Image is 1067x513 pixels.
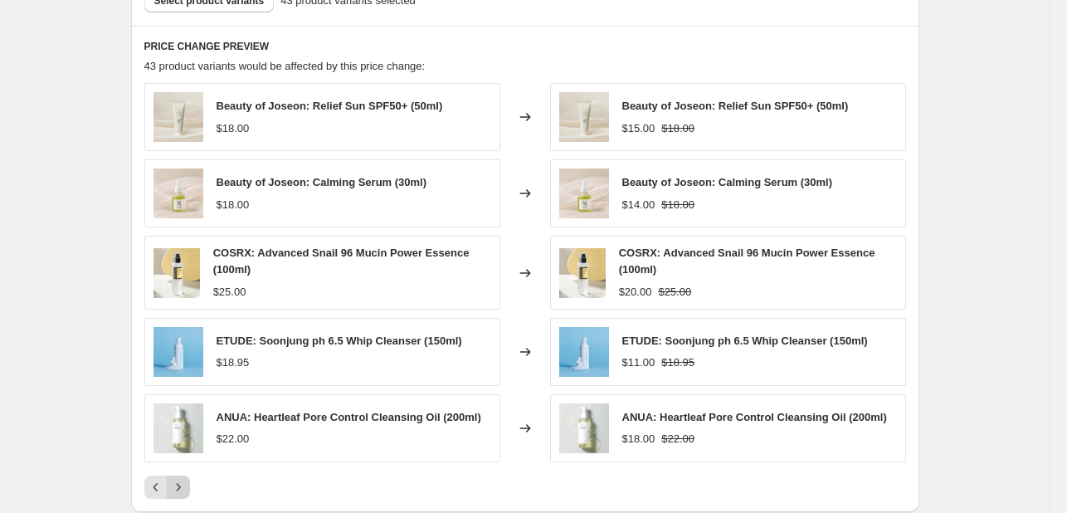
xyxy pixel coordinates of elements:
[661,354,694,371] strike: $18.95
[144,476,168,499] button: Previous
[217,120,250,137] div: $18.00
[217,411,481,423] span: ANUA: Heartleaf Pore Control Cleansing Oil (200ml)
[661,197,694,213] strike: $18.00
[217,100,443,112] span: Beauty of Joseon: Relief Sun SPF50+ (50ml)
[217,176,427,188] span: Beauty of Joseon: Calming Serum (30ml)
[619,247,875,276] span: COSRX: Advanced Snail 96 Mucin Power Essence (100ml)
[153,248,200,298] img: IMG-5930_80x.jpg
[213,284,246,300] div: $25.00
[622,120,655,137] div: $15.00
[622,176,833,188] span: Beauty of Joseon: Calming Serum (30ml)
[559,92,609,142] img: beauty-of-joseon-017852bj-2_80x.webp
[619,284,652,300] div: $20.00
[167,476,190,499] button: Next
[217,431,250,447] div: $22.00
[559,327,609,377] img: IMG-2931_80x.jpg
[144,40,906,53] h6: PRICE CHANGE PREVIEW
[217,354,250,371] div: $18.95
[144,60,426,72] span: 43 product variants would be affected by this price change:
[658,284,691,300] strike: $25.00
[622,411,887,423] span: ANUA: Heartleaf Pore Control Cleansing Oil (200ml)
[622,100,849,112] span: Beauty of Joseon: Relief Sun SPF50+ (50ml)
[144,476,190,499] nav: Pagination
[559,169,609,218] img: IMG-2464_80x.webp
[661,431,694,447] strike: $22.00
[153,403,203,453] img: Anua_-_Heartleaf_Pore_Control_Cleansing_Oil-inspo-03_80x.webp
[153,92,203,142] img: beauty-of-joseon-017852bj-2_80x.webp
[153,327,203,377] img: IMG-2931_80x.jpg
[559,248,606,298] img: IMG-5930_80x.jpg
[622,354,655,371] div: $11.00
[217,197,250,213] div: $18.00
[559,403,609,453] img: Anua_-_Heartleaf_Pore_Control_Cleansing_Oil-inspo-03_80x.webp
[661,120,694,137] strike: $18.00
[213,247,470,276] span: COSRX: Advanced Snail 96 Mucin Power Essence (100ml)
[622,335,868,347] span: ETUDE: Soonjung ph 6.5 Whip Cleanser (150ml)
[622,197,655,213] div: $14.00
[622,431,655,447] div: $18.00
[217,335,462,347] span: ETUDE: Soonjung ph 6.5 Whip Cleanser (150ml)
[153,169,203,218] img: IMG-2464_80x.webp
